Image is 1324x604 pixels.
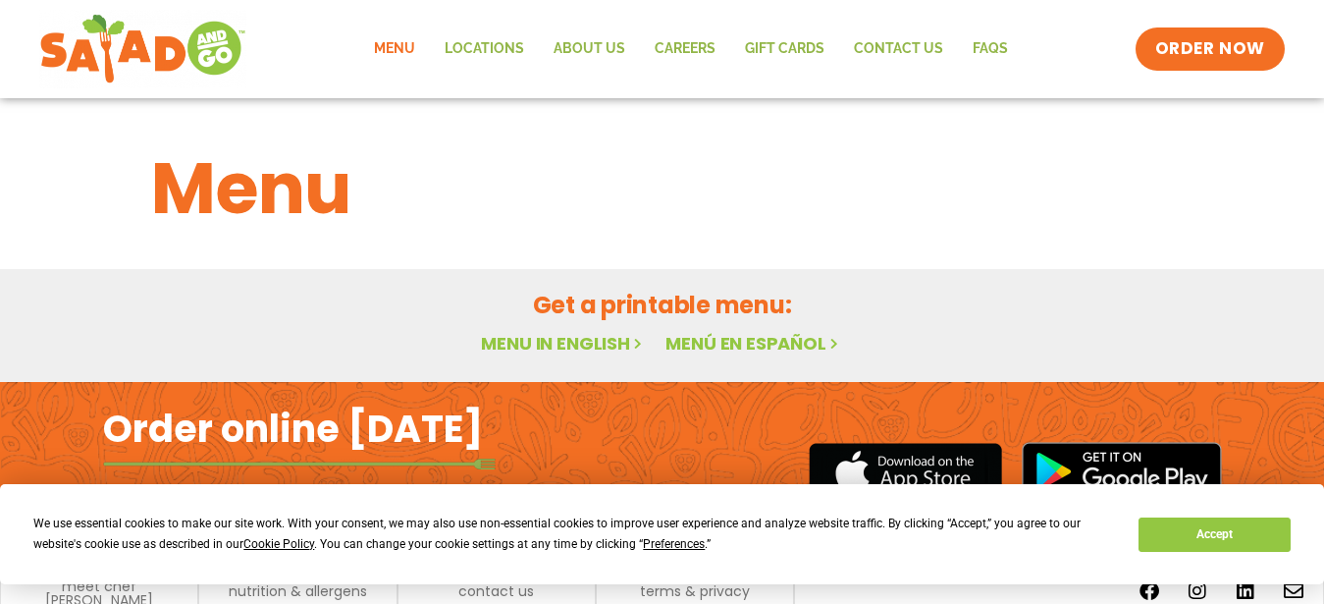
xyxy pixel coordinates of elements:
[151,288,1174,322] h2: Get a printable menu:
[1155,37,1265,61] span: ORDER NOW
[151,136,1174,242] h1: Menu
[1139,518,1290,552] button: Accept
[39,10,246,88] img: new-SAG-logo-768×292
[359,27,1023,72] nav: Menu
[839,27,958,72] a: Contact Us
[958,27,1023,72] a: FAQs
[103,459,496,469] img: fork
[33,514,1115,555] div: We use essential cookies to make our site work. With your consent, we may also use non-essential ...
[103,405,483,453] h2: Order online [DATE]
[665,331,842,356] a: Menú en español
[458,584,534,598] a: contact us
[640,27,730,72] a: Careers
[229,584,367,598] a: nutrition & allergens
[481,331,646,356] a: Menu in English
[359,27,430,72] a: Menu
[243,537,314,551] span: Cookie Policy
[809,440,1002,504] img: appstore
[643,537,705,551] span: Preferences
[430,27,539,72] a: Locations
[539,27,640,72] a: About Us
[640,584,750,598] a: terms & privacy
[730,27,839,72] a: GIFT CARDS
[1136,27,1285,71] a: ORDER NOW
[1022,442,1222,501] img: google_play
